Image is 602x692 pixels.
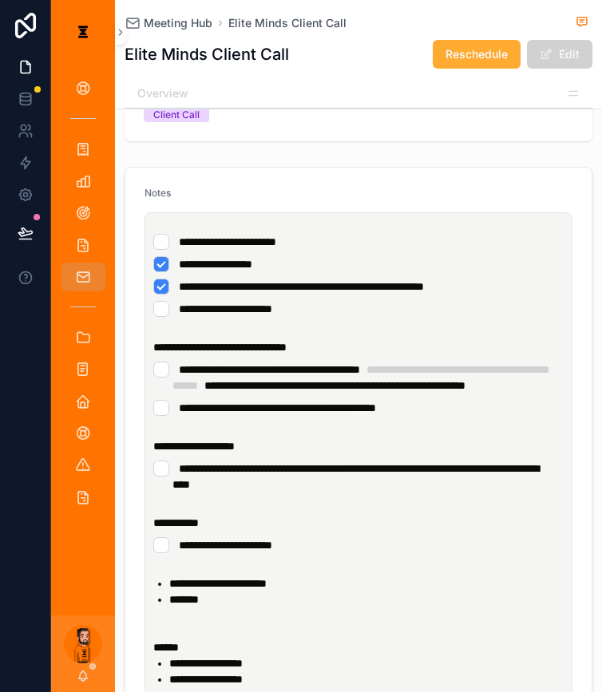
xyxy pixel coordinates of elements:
[137,85,188,101] span: Overview
[446,46,508,62] span: Reschedule
[527,40,592,69] button: Edit
[153,108,200,122] div: Client Call
[125,43,289,65] h1: Elite Minds Client Call
[433,40,521,69] button: Reschedule
[144,15,212,31] span: Meeting Hub
[70,19,96,45] img: App logo
[125,15,212,31] a: Meeting Hub
[145,187,171,199] span: Notes
[51,64,115,530] div: scrollable content
[228,15,347,31] a: Elite Minds Client Call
